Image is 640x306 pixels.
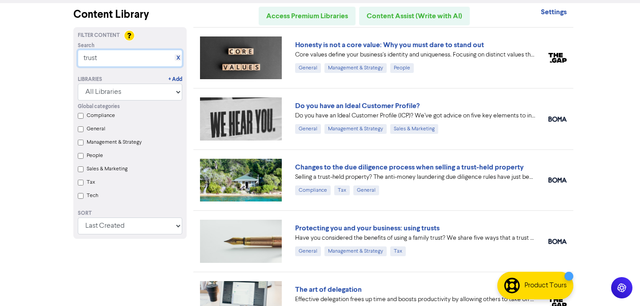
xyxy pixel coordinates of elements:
div: Tax [390,246,406,256]
div: General [295,124,321,134]
a: Protecting you and your business: using trusts [295,224,440,233]
div: Management & Strategy [324,246,387,256]
img: boma [548,117,567,122]
div: General [295,246,321,256]
a: The art of delegation [295,285,362,294]
label: Tech [87,192,98,200]
a: X [176,55,180,61]
div: Content Library [73,7,187,23]
span: Search [78,42,95,50]
a: Access Premium Libraries [259,7,356,25]
label: Sales & Marketing [87,165,128,173]
a: Changes to the due diligence process when selling a trust-held property [295,163,524,172]
div: Management & Strategy [324,63,387,73]
div: Sales & Marketing [390,124,438,134]
div: General [353,185,379,195]
div: Global categories [78,103,182,111]
img: thegap [548,53,567,63]
div: Compliance [295,185,331,195]
label: Management & Strategy [87,138,142,146]
div: Tax [334,185,350,195]
label: General [87,125,105,133]
a: Do you have an Ideal Customer Profile? [295,101,420,110]
label: Compliance [87,112,115,120]
div: Sort [78,209,182,217]
div: Core values define your business's identity and uniqueness. Focusing on distinct values that refl... [295,50,535,60]
div: Selling a trust-held property? The anti-money laundering due diligence rules have just been simpl... [295,173,535,182]
div: People [390,63,414,73]
div: Effective delegation frees up time and boosts productivity by allowing others to take on tasks. A... [295,295,535,304]
div: Filter Content [78,32,182,40]
div: Have you considered the benefits of using a family trust? We share five ways that a trust can hel... [295,234,535,243]
iframe: Chat Widget [596,263,640,306]
a: Settings [541,9,567,16]
label: Tax [87,178,95,186]
a: + Add [168,76,182,84]
strong: Settings [541,8,567,16]
img: boma [548,239,567,244]
a: Honesty is not a core value: Why you must dare to stand out [295,40,484,49]
div: Do you have an Ideal Customer Profile (ICP)? We’ve got advice on five key elements to include in ... [295,111,535,121]
a: Content Assist (Write with AI) [359,7,470,25]
div: Libraries [78,76,102,84]
label: People [87,152,103,160]
div: General [295,63,321,73]
div: Management & Strategy [324,124,387,134]
img: boma [548,177,567,183]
